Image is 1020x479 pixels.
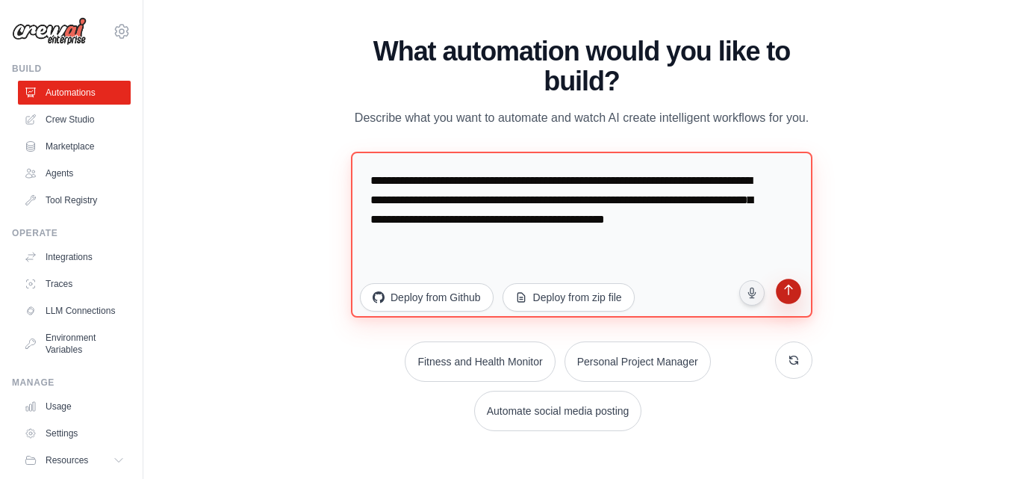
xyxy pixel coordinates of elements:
[18,272,131,296] a: Traces
[18,135,131,158] a: Marketplace
[18,299,131,323] a: LLM Connections
[351,37,812,96] h1: What automation would you like to build?
[474,391,642,431] button: Automate social media posting
[18,81,131,105] a: Automations
[12,63,131,75] div: Build
[12,17,87,46] img: Logo
[18,108,131,132] a: Crew Studio
[18,395,131,418] a: Usage
[18,188,131,212] a: Tool Registry
[46,454,88,466] span: Resources
[565,342,711,382] button: Personal Project Manager
[18,448,131,472] button: Resources
[405,342,555,382] button: Fitness and Health Monitor
[351,108,812,128] p: Describe what you want to automate and watch AI create intelligent workflows for you.
[12,227,131,239] div: Operate
[945,407,1020,479] iframe: Chat Widget
[18,421,131,445] a: Settings
[18,161,131,185] a: Agents
[503,283,635,312] button: Deploy from zip file
[360,283,494,312] button: Deploy from Github
[18,245,131,269] a: Integrations
[18,326,131,362] a: Environment Variables
[12,377,131,389] div: Manage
